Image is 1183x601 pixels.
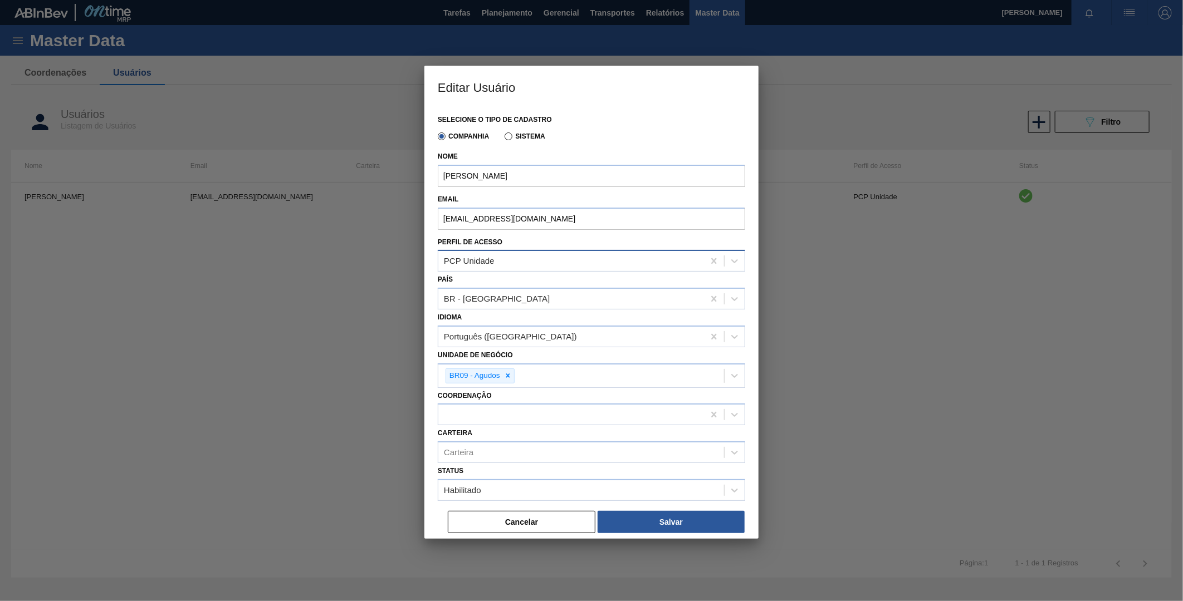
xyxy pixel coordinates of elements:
[444,486,481,495] div: Habilitado
[438,351,513,359] label: Unidade de Negócio
[444,332,577,341] div: Português ([GEOGRAPHIC_DATA])
[438,191,745,208] label: Email
[448,511,595,533] button: Cancelar
[444,294,550,304] div: BR - [GEOGRAPHIC_DATA]
[598,511,745,533] button: Salvar
[438,116,552,124] label: Selecione o tipo de cadastro
[438,149,745,165] label: Nome
[444,448,473,457] div: Carteira
[438,132,489,140] label: Companhia
[438,467,463,475] label: Status
[438,238,502,246] label: Perfil de Acesso
[438,275,453,283] label: País
[438,392,492,400] label: Coordenação
[446,369,502,383] div: BR09 - Agudos
[438,313,462,321] label: Idioma
[444,257,495,266] div: PCP Unidade
[424,66,759,108] h3: Editar Usuário
[438,429,472,437] label: Carteira
[505,132,545,140] label: Sistema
